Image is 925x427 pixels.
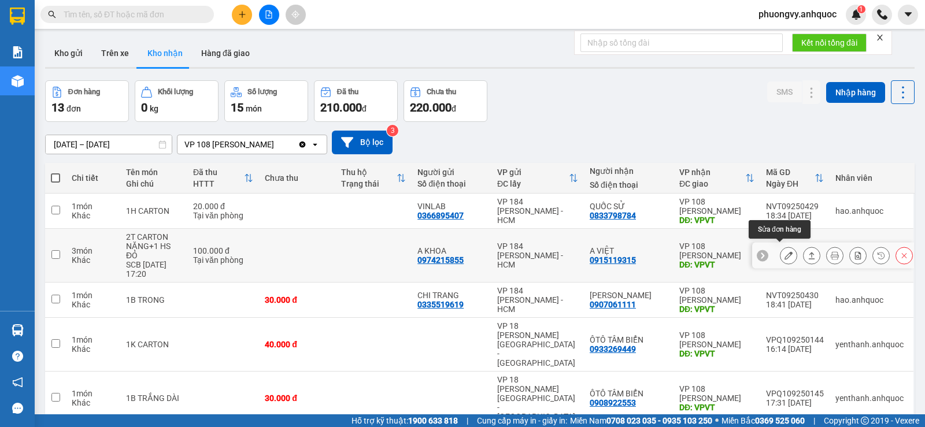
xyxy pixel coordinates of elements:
div: 1 món [72,291,114,300]
div: yenthanh.anhquoc [835,340,908,349]
div: 18:34 [DATE] [766,211,824,220]
div: yenthanh.anhquoc [835,393,908,403]
div: 40.000 đ [265,340,330,349]
input: Select a date range. [46,135,172,154]
div: VP gửi [497,168,569,177]
div: 16:14 [DATE] [766,344,824,354]
img: phone-icon [877,9,887,20]
div: 1 món [72,335,114,344]
span: close [876,34,884,42]
div: 3 món [72,246,114,255]
div: Tại văn phòng [193,255,253,265]
div: 30.000 đ [265,393,330,403]
button: Nhập hàng [826,82,885,103]
span: kg [150,104,158,113]
div: VP 18 [PERSON_NAME][GEOGRAPHIC_DATA] - [GEOGRAPHIC_DATA] [497,321,578,367]
div: Người nhận [590,166,668,176]
div: HTTT [193,179,244,188]
img: solution-icon [12,46,24,58]
span: notification [12,377,23,388]
span: Cung cấp máy in - giấy in: [477,414,567,427]
div: Ngày ĐH [766,179,815,188]
div: 1 món [72,389,114,398]
svg: open [310,140,320,149]
div: SCB 13/9 17:20 [126,260,182,279]
div: Khác [72,300,114,309]
img: logo-vxr [10,8,25,25]
span: món [246,104,262,113]
span: plus [238,10,246,18]
div: Tên món [126,168,182,177]
input: Selected VP 108 Lê Hồng Phong - Vũng Tàu. [275,139,276,150]
div: Giao hàng [803,247,820,264]
strong: 0369 525 060 [755,416,805,425]
div: Đơn hàng [68,88,100,96]
div: DĐ: VPVT [679,403,754,412]
th: Toggle SortBy [187,163,259,194]
th: Toggle SortBy [491,163,584,194]
span: Miền Nam [570,414,712,427]
div: VPQ109250145 [766,389,824,398]
button: file-add [259,5,279,25]
div: 17:31 [DATE] [766,398,824,407]
div: 1H CARTON [126,206,182,216]
span: Gửi: [10,11,28,23]
span: | [813,414,815,427]
div: Khác [72,211,114,220]
button: Kho gửi [45,39,92,67]
svg: Clear value [298,140,307,149]
div: hao.anhquoc [835,295,908,305]
span: message [12,403,23,414]
span: 220.000 [410,101,452,114]
div: 0908922553 [590,398,636,407]
button: Đơn hàng13đơn [45,80,129,122]
div: 20.000 đ [193,202,253,211]
button: caret-down [898,5,918,25]
div: VP 184 [PERSON_NAME] - HCM [110,10,203,51]
div: DĐ: VPVT [679,349,754,358]
span: Nhận: [110,11,138,23]
div: Số lượng [247,88,277,96]
span: đ [362,104,367,113]
button: Số lượng15món [224,80,308,122]
div: 1K CARTON [126,340,182,349]
div: 0366895407 [417,211,464,220]
div: hao.anhquoc [835,206,908,216]
span: 15 [231,101,243,114]
div: QUỐC SỬ [590,202,668,211]
div: DĐ: VPVT [679,216,754,225]
div: VP 108 [PERSON_NAME] [679,197,754,216]
div: 0915119315 [590,255,636,265]
span: 13 [51,101,64,114]
span: copyright [861,417,869,425]
div: ĐC lấy [497,179,569,188]
div: Thu hộ [341,168,397,177]
button: Đã thu210.000đ [314,80,398,122]
div: C LUYẾN [110,51,203,65]
span: đ [452,104,456,113]
div: Sửa đơn hàng [749,220,811,239]
strong: 0708 023 035 - 0935 103 250 [606,416,712,425]
img: icon-new-feature [851,9,861,20]
th: Toggle SortBy [674,163,760,194]
div: ÔTÔ TÂM BIỂN [590,335,668,344]
div: VINLAB [417,202,486,211]
button: SMS [767,81,802,102]
div: CHI TRANG [417,291,486,300]
span: Miền Bắc [721,414,805,427]
div: DĐ: VPVT [679,260,754,269]
span: ⚪️ [715,418,719,423]
div: 0983991224 [10,51,102,68]
div: VP 18 [PERSON_NAME][GEOGRAPHIC_DATA] - [GEOGRAPHIC_DATA] [497,375,578,421]
sup: 3 [387,125,398,136]
div: A VIỆT [590,246,668,255]
span: phuongvy.anhquoc [749,7,846,21]
div: 0937768410 [110,65,203,81]
div: Khác [72,255,114,265]
span: 210.000 [320,101,362,114]
button: Kết nối tổng đài [792,34,867,52]
span: đơn [66,104,81,113]
div: VP 184 [PERSON_NAME] - HCM [497,242,578,269]
button: aim [286,5,306,25]
button: Trên xe [92,39,138,67]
